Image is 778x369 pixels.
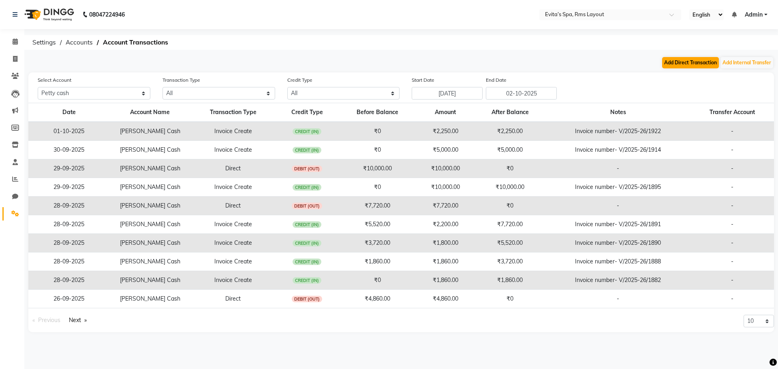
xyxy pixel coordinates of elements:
td: ₹7,720.00 [338,197,416,215]
td: - [690,271,774,290]
td: [PERSON_NAME] Cash [109,271,190,290]
td: ₹7,720.00 [416,197,474,215]
th: Account Name [109,103,190,122]
td: ₹2,200.00 [416,215,474,234]
td: 29-09-2025 [28,159,109,178]
td: Invoice Create [190,215,276,234]
td: Invoice number- V/2025-26/1914 [546,141,690,159]
span: DEBIT (OUT) [292,296,323,302]
td: - [690,197,774,215]
td: Invoice Create [190,252,276,271]
span: CREDIT (IN) [293,128,322,135]
td: ₹10,000.00 [474,178,546,197]
td: Invoice Create [190,271,276,290]
td: [PERSON_NAME] Cash [109,159,190,178]
th: Notes [546,103,690,122]
td: [PERSON_NAME] Cash [109,234,190,252]
td: - [690,215,774,234]
td: - [690,159,774,178]
td: [PERSON_NAME] Cash [109,197,190,215]
span: CREDIT (IN) [293,259,322,265]
td: [PERSON_NAME] Cash [109,122,190,141]
td: 28-09-2025 [28,234,109,252]
td: ₹1,860.00 [474,271,546,290]
label: Start Date [412,76,434,84]
td: ₹3,720.00 [474,252,546,271]
td: - [546,159,690,178]
td: ₹10,000.00 [338,159,416,178]
a: Next [65,315,91,326]
td: Invoice number- V/2025-26/1895 [546,178,690,197]
td: [PERSON_NAME] Cash [109,215,190,234]
td: - [690,252,774,271]
td: ₹1,860.00 [416,252,474,271]
td: - [690,122,774,141]
td: Invoice number- V/2025-26/1882 [546,271,690,290]
button: Add Internal Transfer [720,57,773,68]
span: Account Transactions [99,35,172,50]
label: Transaction Type [162,76,200,84]
th: Before Balance [338,103,416,122]
td: - [690,290,774,308]
td: 28-09-2025 [28,215,109,234]
td: - [690,234,774,252]
td: - [690,178,774,197]
span: Settings [28,35,60,50]
th: Transfer Account [690,103,774,122]
span: CREDIT (IN) [293,240,322,246]
label: Select Account [38,76,71,84]
td: - [546,290,690,308]
td: ₹1,860.00 [416,271,474,290]
span: DEBIT (OUT) [292,165,323,172]
th: After Balance [474,103,546,122]
label: End Date [486,76,507,84]
td: ₹7,720.00 [474,215,546,234]
span: CREDIT (IN) [293,277,322,284]
td: ₹0 [338,178,416,197]
td: 29-09-2025 [28,178,109,197]
th: Amount [416,103,474,122]
td: ₹5,000.00 [474,141,546,159]
td: Direct [190,159,276,178]
th: Date [28,103,109,122]
td: 28-09-2025 [28,252,109,271]
button: Add Direct Transaction [662,57,719,68]
th: Transaction Type [190,103,276,122]
td: ₹10,000.00 [416,178,474,197]
span: DEBIT (OUT) [292,203,323,209]
td: Direct [190,290,276,308]
td: ₹3,720.00 [338,234,416,252]
td: ₹5,520.00 [474,234,546,252]
b: 08047224946 [89,3,125,26]
th: Credit Type [276,103,338,122]
td: 01-10-2025 [28,122,109,141]
input: Start Date [412,87,483,100]
td: ₹0 [474,290,546,308]
td: Invoice Create [190,141,276,159]
td: Invoice number- V/2025-26/1891 [546,215,690,234]
td: Invoice number- V/2025-26/1922 [546,122,690,141]
td: [PERSON_NAME] Cash [109,290,190,308]
td: ₹0 [338,141,416,159]
td: ₹5,000.00 [416,141,474,159]
td: ₹4,860.00 [416,290,474,308]
td: ₹0 [338,271,416,290]
td: ₹5,520.00 [338,215,416,234]
td: [PERSON_NAME] Cash [109,252,190,271]
td: - [546,197,690,215]
span: CREDIT (IN) [293,184,322,191]
td: ₹4,860.00 [338,290,416,308]
td: Invoice Create [190,234,276,252]
td: ₹2,250.00 [474,122,546,141]
td: 28-09-2025 [28,271,109,290]
td: ₹2,250.00 [416,122,474,141]
span: Admin [745,11,763,19]
img: logo [21,3,76,26]
td: - [690,141,774,159]
td: ₹0 [474,159,546,178]
td: [PERSON_NAME] Cash [109,141,190,159]
span: CREDIT (IN) [293,147,322,153]
input: End Date [486,87,557,100]
span: CREDIT (IN) [293,221,322,228]
td: ₹1,800.00 [416,234,474,252]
